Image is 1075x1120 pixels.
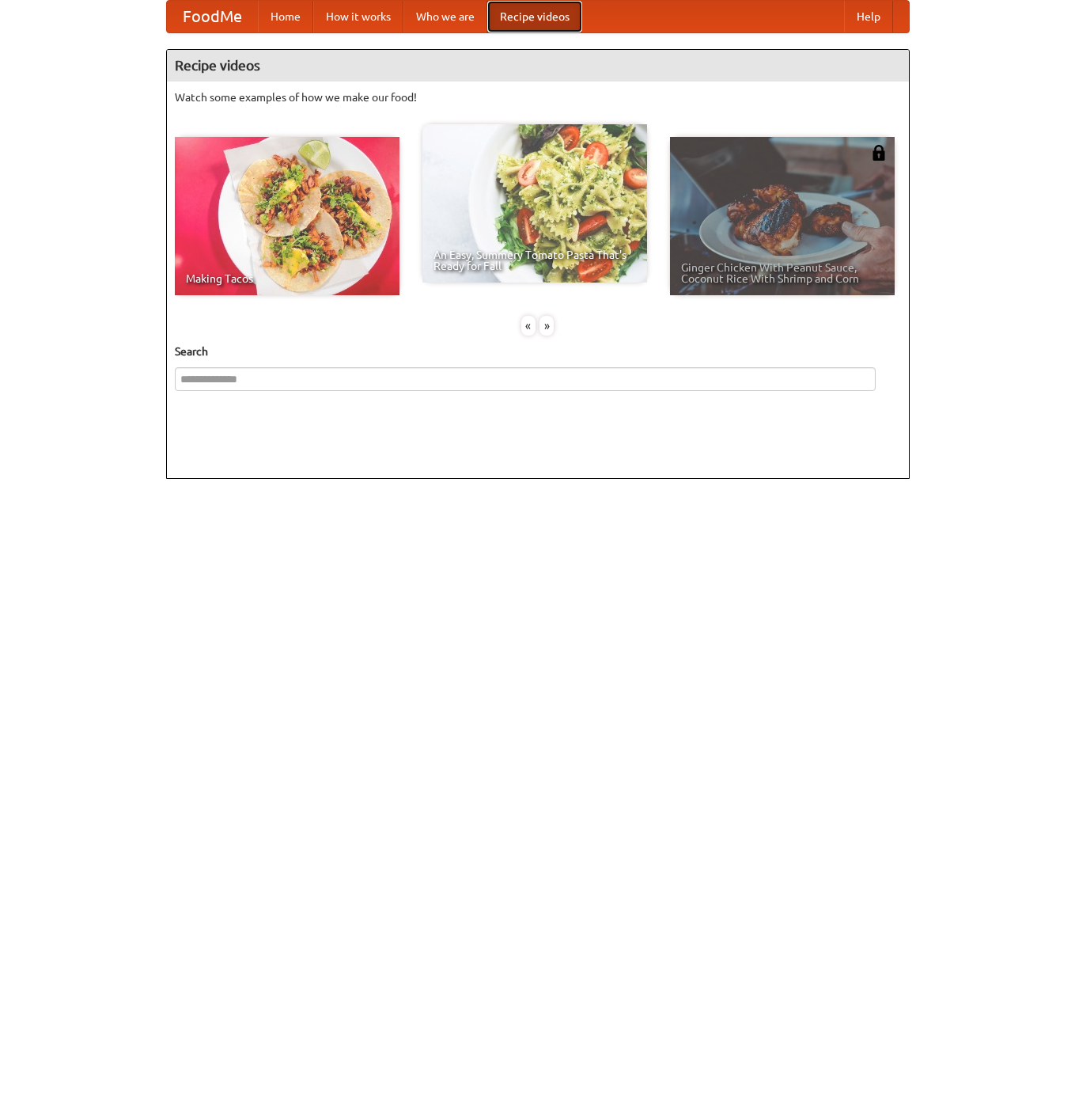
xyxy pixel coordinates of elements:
h5: Search [175,344,901,359]
div: « [521,316,536,336]
a: Making Tacos [175,137,399,295]
a: Who we are [403,1,487,32]
a: Help [844,1,893,32]
a: Home [258,1,313,32]
h4: Recipe videos [167,50,909,82]
div: » [539,316,554,336]
p: Watch some examples of how we make our food! [175,89,901,105]
a: Recipe videos [487,1,582,32]
a: How it works [313,1,403,32]
a: FoodMe [167,1,258,32]
img: 483408.png [871,145,887,161]
span: An Easy, Summery Tomato Pasta That's Ready for Fall [433,249,636,271]
a: An Easy, Summery Tomato Pasta That's Ready for Fall [422,124,647,283]
span: Making Tacos [186,273,388,284]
